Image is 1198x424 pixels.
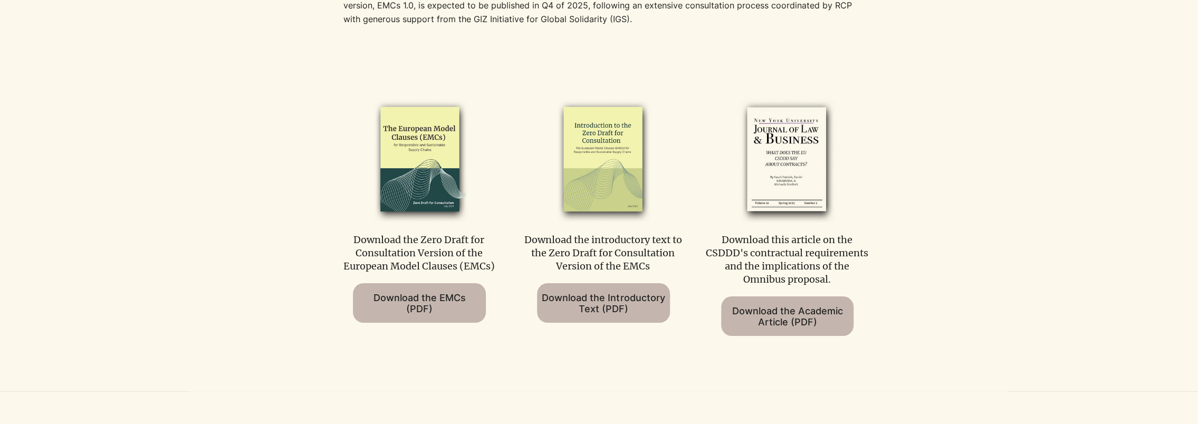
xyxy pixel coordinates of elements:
[520,233,686,273] p: Download the introductory text to the Zero Draft for Consultation Version of the EMCs
[721,296,854,336] a: Download the Academic Article (PDF)
[336,233,502,273] p: Download the Zero Draft for Consultation Version of the European Model Clauses (EMCs)
[715,97,859,223] img: RCP Toolkit Cover Mockups 1 (6)_edited.png
[704,233,870,286] p: Download this article on the CSDDD's contractual requirements and the implications of the Omnibus...
[353,283,485,323] a: Download the EMCs (PDF)
[347,97,491,223] img: EMCs-zero-draft-2024_edited.png
[537,283,669,323] a: Download the Introductory Text (PDF)
[373,292,466,314] span: Download the EMCs (PDF)
[721,305,854,327] span: Download the Academic Article (PDF)
[542,292,665,314] span: Download the Introductory Text (PDF)
[531,97,675,223] img: emcs_zero_draft_intro_2024_edited.png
